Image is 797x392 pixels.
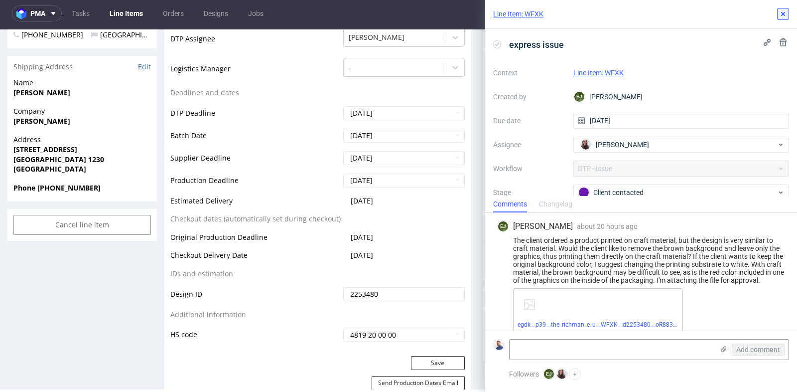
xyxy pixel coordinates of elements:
td: Estimated Delivery [170,166,341,184]
label: Workflow [493,163,565,175]
td: IDs and estimation [170,238,341,257]
a: Orders [157,5,190,21]
span: Comments [489,5,525,15]
span: [PERSON_NAME] [513,221,573,232]
td: DTP Deadline [170,76,341,98]
td: Logistics Manager [170,27,341,57]
span: [GEOGRAPHIC_DATA] [91,0,170,10]
strong: Phone [PHONE_NUMBER] [13,154,101,163]
span: about 20 hours ago [577,222,638,230]
span: [PHONE_NUMBER] [13,0,83,10]
img: Michał Rachański [494,340,504,350]
figcaption: EJ [544,369,554,379]
td: Design ID [170,257,341,279]
img: regular_mini_magick20241106-125-nyamd5.jpg [489,221,501,233]
span: express issue [505,36,568,53]
div: [PERSON_NAME] [573,89,790,105]
strong: [STREET_ADDRESS] [13,115,77,125]
button: Save [411,327,465,341]
img: Sandra Beśka [771,287,781,297]
a: Designs [198,5,234,21]
button: Send Production Dates Email [372,347,465,361]
span: [DATE] [351,203,373,212]
div: Comments [493,196,527,212]
a: View all [763,265,784,274]
strong: [PERSON_NAME] [13,58,70,68]
label: Due date [493,115,565,127]
label: Assignee [493,139,565,151]
td: Production Deadline [170,143,341,166]
input: Cancel line item [13,186,151,205]
a: Line Item: WFXK [493,9,543,19]
td: Supplier Deadline [170,121,341,143]
span: [DATE] [351,167,373,176]
a: Jobs [242,5,269,21]
img: Sandra Beśka [557,369,567,379]
span: [PERSON_NAME] [596,140,649,150]
label: Created by [493,91,565,103]
td: Checkout Delivery Date [170,220,341,238]
a: Line Items [104,5,149,21]
td: HS code [170,297,341,313]
button: pma [12,5,62,21]
span: Name [13,48,151,58]
td: Batch Date [170,98,341,121]
div: express issue [507,281,551,304]
span: pma [30,10,45,17]
a: WFXK [545,224,558,231]
button: + [569,368,581,380]
strong: [GEOGRAPHIC_DATA] [13,135,86,144]
span: Followers [509,370,539,378]
a: Tasks [66,5,96,21]
div: The client ordered a product printed on craft material, but the design is very similar to craft m... [497,236,785,284]
span: [DATE] [351,221,373,230]
figcaption: EJ [498,221,508,231]
span: Tasks [489,264,508,274]
strong: [GEOGRAPHIC_DATA] 1230 [13,125,104,135]
label: Context [493,67,565,79]
label: Stage [493,187,565,198]
a: egdk__p39__the_richman_e_u__WFXK__d2253480__oR883846004__outside.pdf [518,321,729,328]
div: Shipping Address [7,26,157,48]
figcaption: EJ [574,92,584,102]
a: Line Item: WFXK [573,69,624,77]
a: Edit [138,32,151,42]
img: Sandra Beśka [581,140,591,150]
div: Client contacted [508,283,551,291]
a: View all (1) [754,6,784,15]
button: Send [757,221,784,235]
span: Company [13,77,151,87]
div: Changelog [539,196,572,212]
strong: [PERSON_NAME] [13,87,70,96]
td: Deadlines and dates [170,57,341,76]
td: Additional information [170,279,341,298]
div: Client contacted [578,187,777,198]
img: logo [16,8,30,19]
input: Type to create new task [491,310,782,326]
td: Checkout dates (automatically set during checkout) [170,184,341,202]
p: Comment to [507,221,565,235]
td: Original Production Deadline [170,202,341,220]
div: [DATE] [743,286,782,298]
span: Address [13,105,151,115]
